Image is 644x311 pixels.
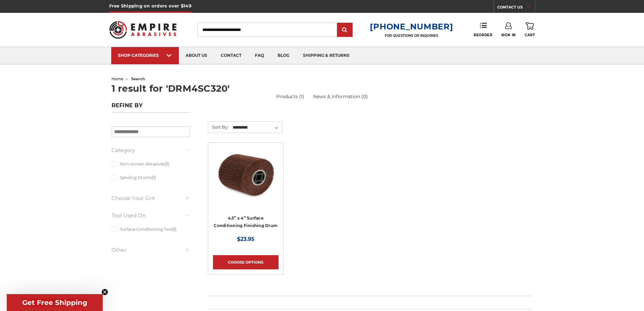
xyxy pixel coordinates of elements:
h5: Refine by [112,102,190,113]
div: SHOP CATEGORIES [118,53,172,58]
a: contact [214,47,248,64]
span: Sign In [501,33,516,37]
select: Sort By: [232,123,282,133]
a: home [112,76,123,81]
a: [PHONE_NUMBER] [370,22,453,31]
a: shipping & returns [296,47,356,64]
div: Get Free ShippingClose teaser [7,294,103,311]
a: Reorder [474,22,492,37]
input: Submit [338,23,352,37]
a: blog [271,47,296,64]
a: 4.5 Inch Surface Conditioning Finishing Drum [213,148,279,234]
a: News & Information (0) [313,93,368,100]
img: 4.5 Inch Surface Conditioning Finishing Drum [213,148,279,202]
h1: 1 result for 'DRM4SC320' [112,84,533,93]
h5: Category [112,146,190,154]
p: FOR QUESTIONS OR INQUIRIES [370,34,453,38]
span: Cart [525,33,535,37]
label: Sort By: [208,122,229,132]
button: Close teaser [101,289,108,295]
a: Products (1) [276,93,304,99]
a: faq [248,47,271,64]
span: $23.95 [237,236,255,242]
span: Get Free Shipping [22,298,87,307]
img: Empire Abrasives [109,17,177,43]
a: Choose Options [213,255,279,269]
a: CONTACT US [497,3,535,13]
a: Cart [525,22,535,37]
span: search [131,76,145,81]
span: Reorder [474,33,492,37]
a: about us [179,47,214,64]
